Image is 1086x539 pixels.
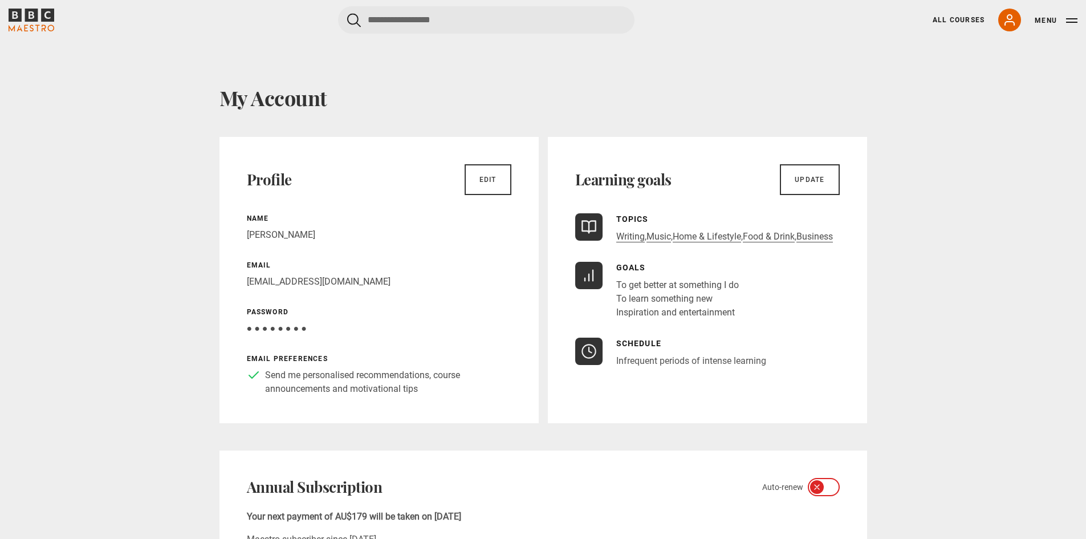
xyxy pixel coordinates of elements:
svg: BBC Maestro [9,9,54,31]
input: Search [338,6,634,34]
h1: My Account [219,86,867,110]
b: Your next payment of AU$179 will be taken on [DATE] [247,511,461,522]
p: Password [247,307,511,317]
p: Goals [616,262,739,274]
p: Schedule [616,338,766,350]
button: Submit the search query [347,13,361,27]
h2: Learning goals [575,171,672,189]
p: Topics [616,213,833,225]
a: All Courses [933,15,985,25]
h2: Profile [247,171,292,189]
a: Music [646,231,671,242]
p: Name [247,213,511,224]
a: Writing [616,231,645,242]
span: ● ● ● ● ● ● ● ● [247,323,307,334]
p: Send me personalised recommendations, course announcements and motivational tips [265,368,511,396]
p: [PERSON_NAME] [247,228,511,242]
a: Home & Lifestyle [673,231,741,242]
p: Email preferences [247,354,511,364]
li: Inspiration and entertainment [616,306,739,319]
h2: Annual Subscription [247,478,383,496]
p: [EMAIL_ADDRESS][DOMAIN_NAME] [247,275,511,289]
button: Toggle navigation [1035,15,1077,26]
span: Auto-renew [762,481,803,493]
a: Update [780,164,839,195]
li: To get better at something I do [616,278,739,292]
p: Infrequent periods of intense learning [616,354,766,368]
a: Edit [465,164,511,195]
p: Email [247,260,511,270]
li: To learn something new [616,292,739,306]
p: , , , , [616,230,833,244]
a: Business [796,231,833,242]
a: Food & Drink [743,231,795,242]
